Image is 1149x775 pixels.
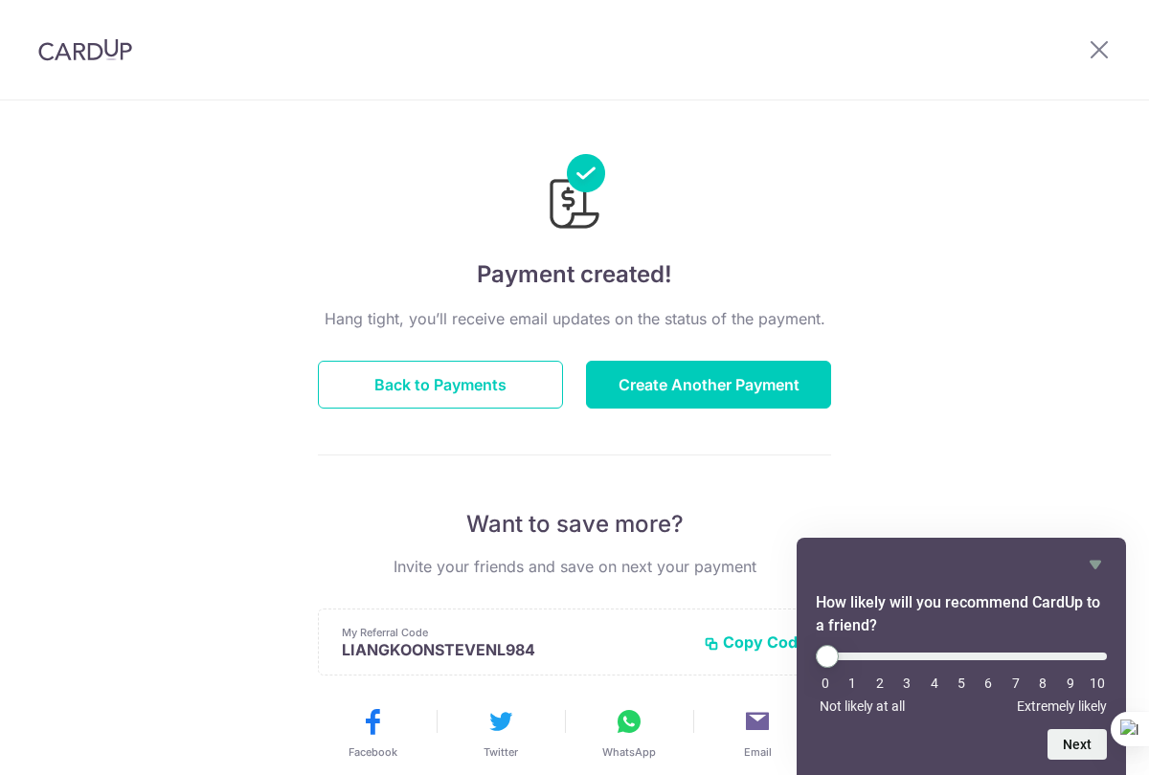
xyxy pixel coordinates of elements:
li: 9 [1061,675,1080,691]
button: Create Another Payment [586,361,831,409]
li: 8 [1033,675,1052,691]
button: WhatsApp [573,706,686,760]
p: Hang tight, you’ll receive email updates on the status of the payment. [318,307,831,330]
li: 0 [816,675,835,691]
li: 1 [843,675,862,691]
span: Not likely at all [820,698,905,714]
span: Facebook [349,744,397,760]
div: How likely will you recommend CardUp to a friend? Select an option from 0 to 10, with 0 being Not... [816,645,1107,714]
span: WhatsApp [602,744,656,760]
p: Want to save more? [318,509,831,540]
p: Invite your friends and save on next your payment [318,555,831,578]
li: 6 [979,675,998,691]
li: 5 [952,675,971,691]
img: CardUp [38,38,132,61]
button: Back to Payments [318,361,563,409]
span: Extremely likely [1017,698,1107,714]
button: Email [701,706,814,760]
span: Email [744,744,772,760]
li: 7 [1006,675,1025,691]
div: How likely will you recommend CardUp to a friend? Select an option from 0 to 10, with 0 being Not... [816,553,1107,760]
h4: Payment created! [318,257,831,292]
button: Twitter [444,706,557,760]
li: 2 [870,675,890,691]
button: Hide survey [1084,553,1107,576]
li: 3 [897,675,916,691]
li: 4 [925,675,944,691]
button: Facebook [316,706,429,760]
li: 10 [1088,675,1107,691]
h2: How likely will you recommend CardUp to a friend? Select an option from 0 to 10, with 0 being Not... [816,591,1107,637]
button: Copy Code [704,632,807,652]
button: Next question [1048,729,1107,760]
p: LIANGKOONSTEVENL984 [342,640,688,659]
p: My Referral Code [342,625,688,640]
img: Payments [544,154,605,234]
span: Twitter [484,744,518,760]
